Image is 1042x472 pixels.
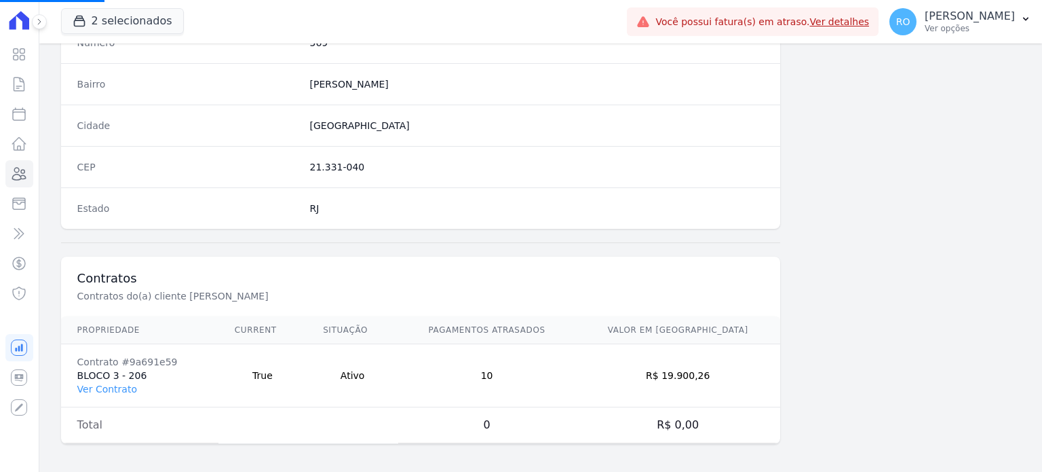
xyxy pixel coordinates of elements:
[575,344,780,407] td: R$ 19.900,26
[77,355,202,369] div: Contrato #9a691e59
[575,407,780,443] td: R$ 0,00
[77,77,299,91] dt: Bairro
[77,202,299,215] dt: Estado
[61,407,218,443] td: Total
[655,15,869,29] span: Você possui fatura(s) em atraso.
[398,344,575,407] td: 10
[879,3,1042,41] button: RO [PERSON_NAME] Ver opções
[575,316,780,344] th: Valor em [GEOGRAPHIC_DATA]
[77,119,299,132] dt: Cidade
[925,10,1015,23] p: [PERSON_NAME]
[810,16,870,27] a: Ver detalhes
[896,17,910,26] span: RO
[77,270,765,287] h3: Contratos
[310,119,765,132] dd: [GEOGRAPHIC_DATA]
[307,344,398,407] td: Ativo
[77,289,533,303] p: Contratos do(a) cliente [PERSON_NAME]
[61,344,218,407] td: BLOCO 3 - 206
[398,316,575,344] th: Pagamentos Atrasados
[218,344,307,407] td: True
[310,77,765,91] dd: [PERSON_NAME]
[77,160,299,174] dt: CEP
[307,316,398,344] th: Situação
[398,407,575,443] td: 0
[61,316,218,344] th: Propriedade
[61,8,184,34] button: 2 selecionados
[218,316,307,344] th: Current
[310,202,765,215] dd: RJ
[310,160,765,174] dd: 21.331-040
[925,23,1015,34] p: Ver opções
[77,384,137,395] a: Ver Contrato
